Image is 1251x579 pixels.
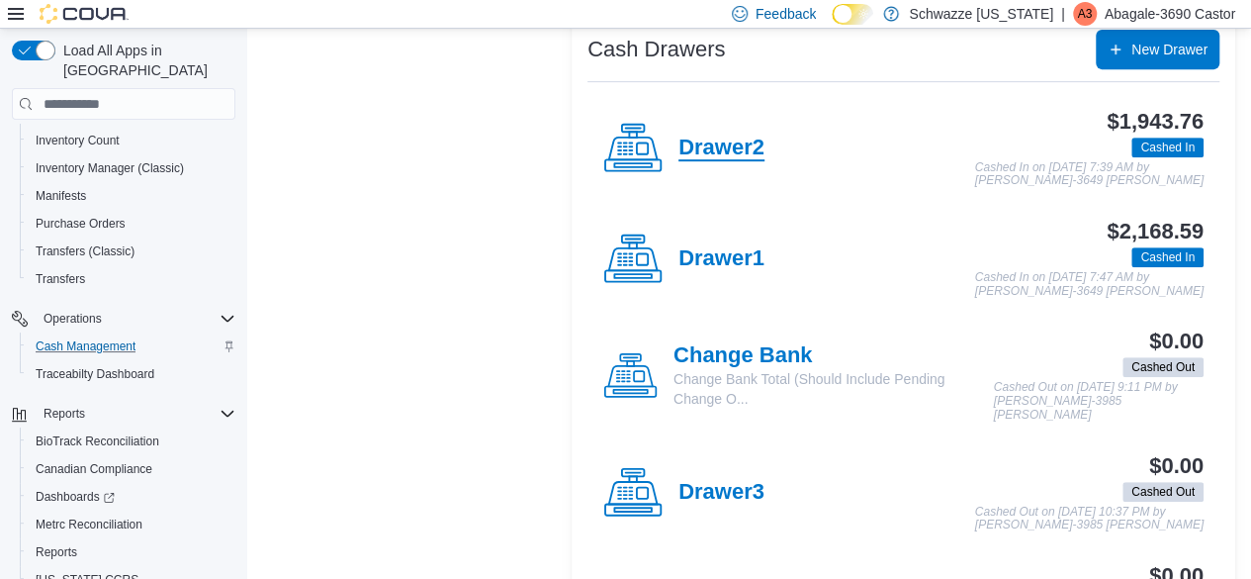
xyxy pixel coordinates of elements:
span: Inventory Manager (Classic) [36,160,184,176]
h3: $0.00 [1149,454,1204,478]
span: Transfers [36,271,85,287]
a: Dashboards [28,485,123,509]
span: Operations [44,311,102,327]
h3: Cash Drawers [587,38,725,61]
a: Purchase Orders [28,212,134,236]
h3: $2,168.59 [1107,220,1204,243]
p: Cashed Out on [DATE] 9:11 PM by [PERSON_NAME]-3985 [PERSON_NAME] [994,381,1204,422]
span: Cashed In [1140,139,1195,156]
button: Inventory Manager (Classic) [20,154,243,182]
span: Purchase Orders [28,212,235,236]
span: Cashed Out [1122,482,1204,502]
span: Canadian Compliance [36,461,152,477]
p: Cashed In on [DATE] 7:39 AM by [PERSON_NAME]-3649 [PERSON_NAME] [975,161,1204,188]
span: Inventory Count [36,133,120,148]
p: Schwazze [US_STATE] [909,2,1053,26]
span: Inventory Count [28,129,235,152]
span: Transfers [28,267,235,291]
a: Traceabilty Dashboard [28,362,162,386]
h4: Change Bank [673,343,994,369]
span: Dashboards [36,489,115,505]
button: Metrc Reconciliation [20,511,243,538]
span: Cashed In [1131,138,1204,157]
span: New Drawer [1131,40,1207,59]
button: Manifests [20,182,243,210]
span: Manifests [36,188,86,204]
button: Purchase Orders [20,210,243,238]
button: Operations [4,305,243,333]
span: BioTrack Reconciliation [36,434,159,449]
span: Purchase Orders [36,216,126,232]
span: Cashed In [1131,247,1204,267]
img: Cova [40,4,129,24]
button: Transfers [20,265,243,293]
span: Transfers (Classic) [28,240,235,263]
button: Canadian Compliance [20,455,243,483]
a: Cash Management [28,335,143,358]
span: Manifests [28,184,235,208]
button: Transfers (Classic) [20,238,243,265]
span: Cashed Out [1131,483,1195,501]
p: Cashed In on [DATE] 7:47 AM by [PERSON_NAME]-3649 [PERSON_NAME] [975,271,1204,298]
span: Canadian Compliance [28,457,235,481]
span: Cashed Out [1122,357,1204,377]
button: Reports [4,400,243,428]
button: Operations [36,307,110,331]
span: Transfers (Classic) [36,243,134,259]
input: Dark Mode [832,4,873,25]
span: Metrc Reconciliation [28,513,235,536]
span: Reports [36,544,77,560]
button: Reports [20,538,243,566]
a: Transfers [28,267,93,291]
button: Traceabilty Dashboard [20,360,243,388]
span: Traceabilty Dashboard [28,362,235,386]
div: Abagale-3690 Castor [1073,2,1097,26]
span: Metrc Reconciliation [36,517,142,532]
p: Change Bank Total (Should Include Pending Change O... [673,369,994,409]
span: Cash Management [28,335,235,358]
span: Feedback [756,4,816,24]
a: Transfers (Classic) [28,240,142,263]
span: BioTrack Reconciliation [28,430,235,453]
p: Cashed Out on [DATE] 10:37 PM by [PERSON_NAME]-3985 [PERSON_NAME] [975,506,1204,532]
span: Dark Mode [832,25,833,26]
span: Operations [36,307,235,331]
a: Manifests [28,184,94,208]
h4: Drawer3 [678,480,764,506]
span: Inventory Manager (Classic) [28,156,235,180]
p: Abagale-3690 Castor [1105,2,1235,26]
h3: $0.00 [1149,330,1204,353]
span: Load All Apps in [GEOGRAPHIC_DATA] [55,41,235,80]
span: Cashed Out [1131,358,1195,376]
button: Inventory Count [20,127,243,154]
h3: $1,943.76 [1107,110,1204,134]
h4: Drawer2 [678,136,764,161]
span: Cash Management [36,338,135,354]
a: Canadian Compliance [28,457,160,481]
a: Reports [28,540,85,564]
button: Cash Management [20,333,243,360]
span: Reports [44,406,85,422]
h4: Drawer1 [678,246,764,272]
button: BioTrack Reconciliation [20,428,243,455]
a: Dashboards [20,483,243,511]
span: Traceabilty Dashboard [36,366,154,382]
span: Cashed In [1140,248,1195,266]
button: Reports [36,402,93,426]
span: Reports [36,402,235,426]
button: New Drawer [1096,30,1219,69]
a: Metrc Reconciliation [28,513,150,536]
a: BioTrack Reconciliation [28,430,167,453]
p: | [1061,2,1065,26]
span: Reports [28,540,235,564]
a: Inventory Manager (Classic) [28,156,192,180]
span: A3 [1077,2,1092,26]
span: Dashboards [28,485,235,509]
a: Inventory Count [28,129,128,152]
